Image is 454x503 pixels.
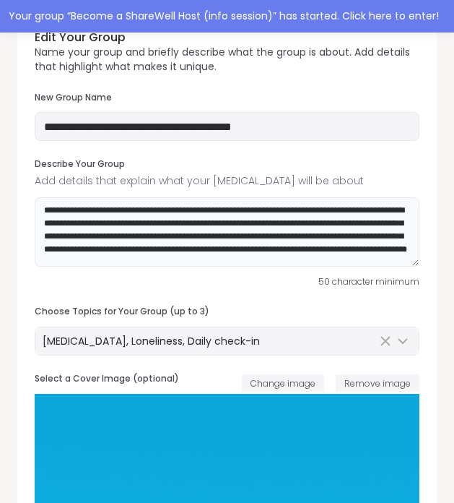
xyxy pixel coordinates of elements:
[35,46,419,74] p: Name your group and briefly describe what the group is about. Add details that highlight what mak...
[35,92,419,104] h3: New Group Name
[344,377,411,390] span: Remove image
[35,30,419,46] h3: Edit Your Group
[43,334,260,348] span: [MEDICAL_DATA], Loneliness, Daily check-in
[377,332,394,350] button: Clear Selected
[318,275,419,288] span: 50 character minimum
[336,374,419,392] button: Remove image
[35,373,179,385] h3: Select a Cover Image (optional)
[35,158,419,171] h3: Describe Your Group
[35,173,419,189] span: Add details that explain what your [MEDICAL_DATA] will be about
[35,306,419,318] h3: Choose Topics for Your Group (up to 3)
[9,9,445,24] div: Your group “ Become a ShareWell Host (info session) ” has started. Click here to enter!
[250,377,315,390] span: Change image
